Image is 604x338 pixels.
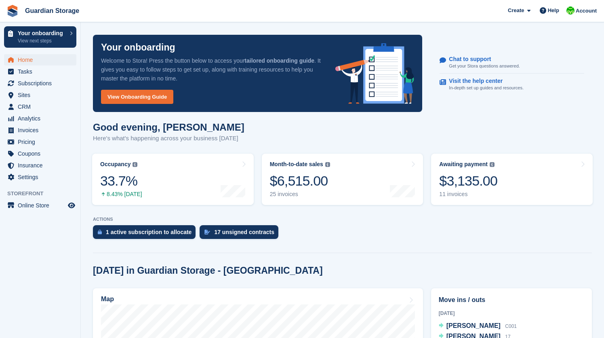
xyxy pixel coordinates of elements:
[93,225,200,243] a: 1 active subscription to allocate
[18,148,66,159] span: Coupons
[18,200,66,211] span: Online Store
[439,191,497,198] div: 11 invoices
[4,136,76,148] a: menu
[4,26,76,48] a: Your onboarding View next steps
[18,125,66,136] span: Invoices
[18,78,66,89] span: Subscriptions
[325,162,330,167] img: icon-info-grey-7440780725fd019a000dd9b08b2336e03edf1995a4989e88bcd33f0948082b44.svg
[508,6,524,15] span: Create
[18,101,66,112] span: CRM
[490,162,495,167] img: icon-info-grey-7440780725fd019a000dd9b08b2336e03edf1995a4989e88bcd33f0948082b44.svg
[18,89,66,101] span: Sites
[18,54,66,65] span: Home
[449,56,513,63] p: Chat to support
[270,161,323,168] div: Month-to-date sales
[4,171,76,183] a: menu
[101,43,175,52] p: Your onboarding
[18,37,66,44] p: View next steps
[98,229,102,234] img: active_subscription_to_allocate_icon-d502201f5373d7db506a760aba3b589e785aa758c864c3986d89f69b8ff3...
[439,173,497,189] div: $3,135.00
[505,323,517,329] span: C001
[270,173,330,189] div: $6,515.00
[100,173,142,189] div: 33.7%
[101,90,173,104] a: View Onboarding Guide
[18,171,66,183] span: Settings
[449,84,524,91] p: In-depth set up guides and resources.
[4,89,76,101] a: menu
[440,52,584,74] a: Chat to support Get your Stora questions answered.
[100,191,142,198] div: 8.43% [DATE]
[18,113,66,124] span: Analytics
[4,78,76,89] a: menu
[200,225,282,243] a: 17 unsigned contracts
[4,66,76,77] a: menu
[4,113,76,124] a: menu
[6,5,19,17] img: stora-icon-8386f47178a22dfd0bd8f6a31ec36ba5ce8667c1dd55bd0f319d3a0aa187defe.svg
[18,30,66,36] p: Your onboarding
[4,160,76,171] a: menu
[439,310,584,317] div: [DATE]
[431,154,593,205] a: Awaiting payment $3,135.00 11 invoices
[439,295,584,305] h2: Move ins / outs
[446,322,501,329] span: [PERSON_NAME]
[439,161,488,168] div: Awaiting payment
[18,136,66,148] span: Pricing
[93,122,244,133] h1: Good evening, [PERSON_NAME]
[244,57,314,64] strong: tailored onboarding guide
[440,74,584,95] a: Visit the help center In-depth set up guides and resources.
[101,296,114,303] h2: Map
[262,154,423,205] a: Month-to-date sales $6,515.00 25 invoices
[4,54,76,65] a: menu
[100,161,130,168] div: Occupancy
[270,191,330,198] div: 25 invoices
[449,63,520,70] p: Get your Stora questions answered.
[18,66,66,77] span: Tasks
[93,217,592,222] p: ACTIONS
[204,230,210,234] img: contract_signature_icon-13c848040528278c33f63329250d36e43548de30e8caae1d1a13099fd9432cc5.svg
[4,125,76,136] a: menu
[439,321,517,332] a: [PERSON_NAME] C001
[106,229,192,235] div: 1 active subscription to allocate
[18,160,66,171] span: Insurance
[22,4,82,17] a: Guardian Storage
[93,134,244,143] p: Here's what's happening across your business [DATE]
[335,43,415,104] img: onboarding-info-6c161a55d2c0e0a8cae90662b2fe09162a5109e8cc188191df67fb4f79e88e88.svg
[576,7,597,15] span: Account
[67,201,76,210] a: Preview store
[4,200,76,211] a: menu
[4,101,76,112] a: menu
[93,265,323,276] h2: [DATE] in Guardian Storage - [GEOGRAPHIC_DATA]
[92,154,254,205] a: Occupancy 33.7% 8.43% [DATE]
[548,6,559,15] span: Help
[101,56,322,83] p: Welcome to Stora! Press the button below to access your . It gives you easy to follow steps to ge...
[4,148,76,159] a: menu
[566,6,575,15] img: Andrew Kinakin
[214,229,274,235] div: 17 unsigned contracts
[133,162,137,167] img: icon-info-grey-7440780725fd019a000dd9b08b2336e03edf1995a4989e88bcd33f0948082b44.svg
[7,190,80,198] span: Storefront
[449,78,517,84] p: Visit the help center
